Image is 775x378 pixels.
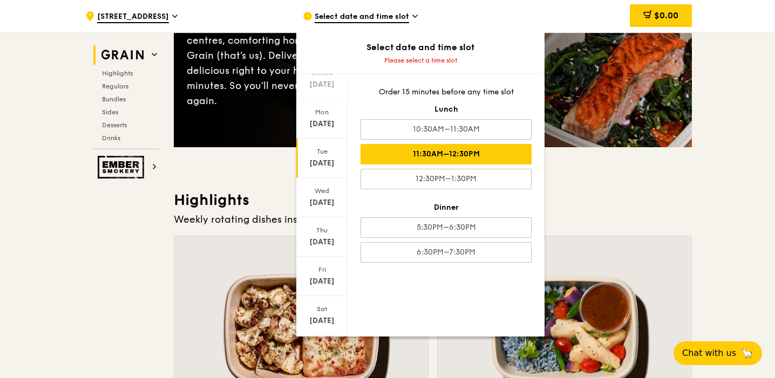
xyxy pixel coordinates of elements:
[102,83,128,90] span: Regulars
[740,347,753,360] span: 🦙
[187,18,433,108] div: There are Michelin-star restaurants, hawker centres, comforting home-cooked classics… and Grain (...
[102,95,126,103] span: Bundles
[298,226,346,235] div: Thu
[298,276,346,287] div: [DATE]
[361,169,532,189] div: 12:30PM–1:30PM
[654,10,678,20] span: $0.00
[298,197,346,208] div: [DATE]
[298,108,346,116] div: Mon
[298,147,346,156] div: Tue
[682,347,736,360] span: Chat with us
[102,121,127,129] span: Desserts
[102,70,133,77] span: Highlights
[361,202,532,213] div: Dinner
[97,11,169,23] span: [STREET_ADDRESS]
[674,341,762,365] button: Chat with us🦙
[361,217,532,238] div: 5:30PM–6:30PM
[174,190,692,210] h3: Highlights
[298,119,346,129] div: [DATE]
[102,108,118,116] span: Sides
[315,11,409,23] span: Select date and time slot
[298,305,346,313] div: Sat
[296,41,545,54] div: Select date and time slot
[174,212,692,227] div: Weekly rotating dishes inspired by flavours from around the world.
[298,187,346,195] div: Wed
[298,158,346,169] div: [DATE]
[296,56,545,65] div: Please select a time slot
[298,315,346,326] div: [DATE]
[298,79,346,90] div: [DATE]
[361,87,532,98] div: Order 15 minutes before any time slot
[102,134,120,142] span: Drinks
[361,104,532,115] div: Lunch
[298,265,346,274] div: Fri
[98,45,147,65] img: Grain web logo
[298,237,346,248] div: [DATE]
[361,242,532,263] div: 6:30PM–7:30PM
[361,119,532,140] div: 10:30AM–11:30AM
[361,144,532,164] div: 11:30AM–12:30PM
[98,156,147,178] img: Ember Smokery web logo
